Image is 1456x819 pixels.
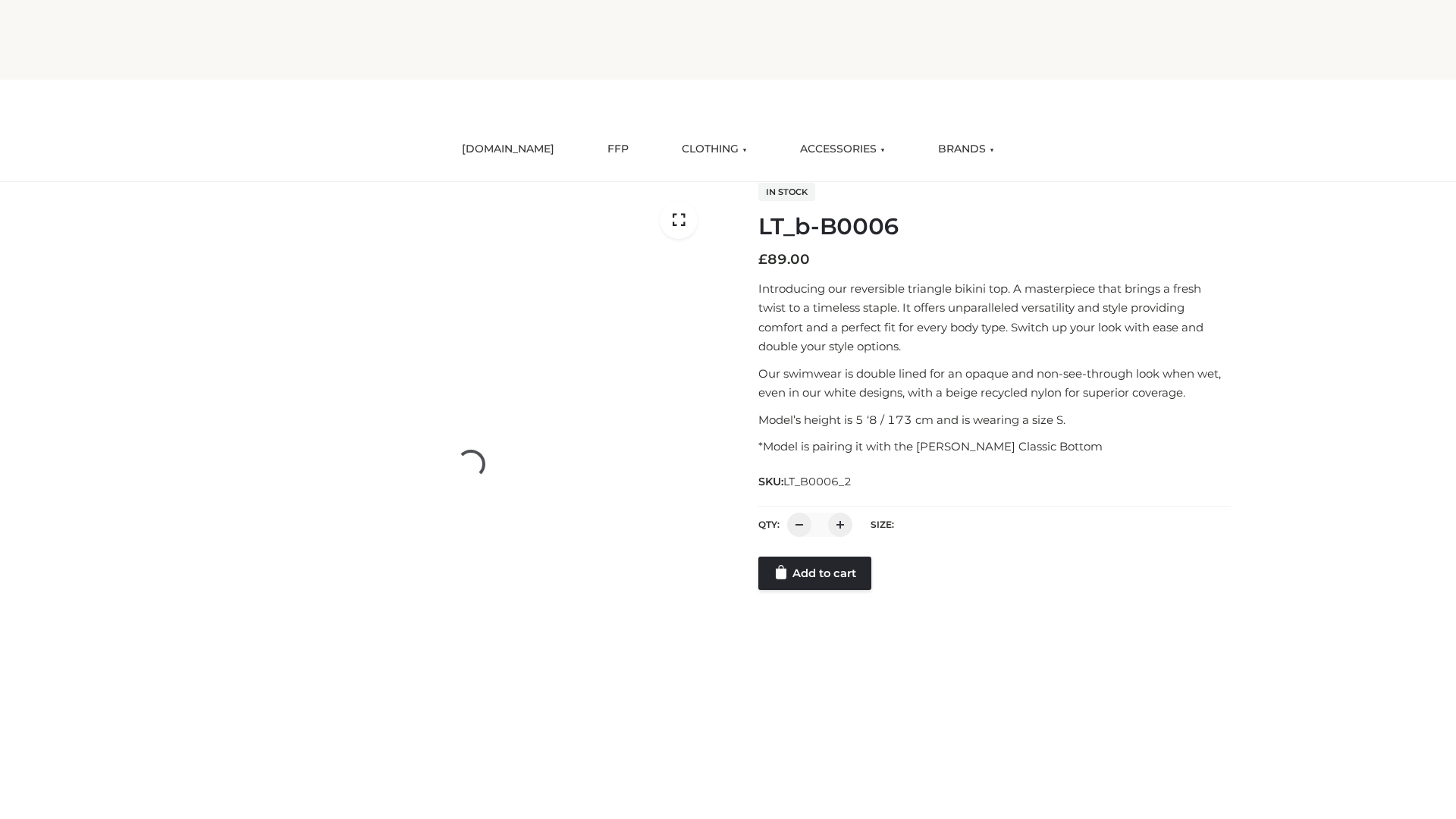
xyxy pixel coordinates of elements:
label: Size: [871,519,894,530]
h1: LT_b-B0006 [758,213,1231,240]
a: FFP [596,133,640,166]
span: SKU: [758,472,853,491]
a: BRANDS [927,133,1006,166]
label: QTY: [758,519,780,530]
p: *Model is pairing it with the [PERSON_NAME] Classic Bottom [758,437,1231,457]
span: In stock [758,183,815,201]
p: Introducing our reversible triangle bikini top. A masterpiece that brings a fresh twist to a time... [758,279,1231,356]
a: Add to cart [758,557,871,590]
a: ACCESSORIES [789,133,896,166]
a: CLOTHING [670,133,758,166]
span: £ [758,251,767,268]
p: Model’s height is 5 ‘8 / 173 cm and is wearing a size S. [758,410,1231,430]
p: Our swimwear is double lined for an opaque and non-see-through look when wet, even in our white d... [758,364,1231,403]
a: [DOMAIN_NAME] [450,133,566,166]
span: LT_B0006_2 [783,475,852,488]
bdi: 89.00 [758,251,810,268]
